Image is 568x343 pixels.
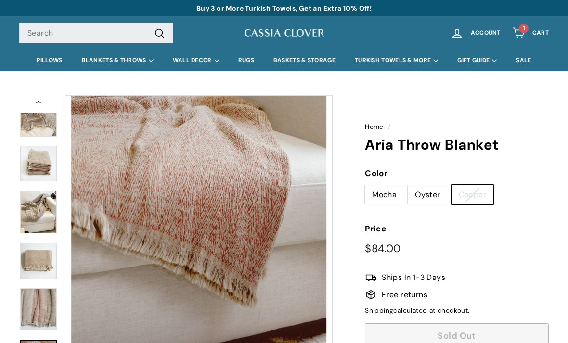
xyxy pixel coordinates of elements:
[382,271,445,284] span: Ships In 1-3 Days
[532,30,549,36] span: Cart
[452,185,493,204] label: Copper
[365,123,384,131] a: Home
[264,50,345,71] a: BASKETS & STORAGE
[365,167,549,180] label: Color
[20,146,57,181] img: Aria Throw Blanket
[20,288,57,330] a: Aria Throw Blanket
[229,50,264,71] a: RUGS
[345,50,448,71] summary: TURKISH TOWELS & MORE
[163,50,229,71] summary: WALL DECOR
[19,95,58,113] button: Previous
[365,222,549,235] label: Price
[20,96,57,137] img: Aria Throw Blanket
[365,241,400,255] span: $84.00
[196,4,372,13] a: Buy 3 or More Turkish Towels, Get an Extra 10% Off!
[448,50,506,71] summary: GIFT GUIDE
[408,185,447,204] label: Oyster
[20,191,57,234] a: Aria Throw Blanket
[365,306,393,315] a: Shipping
[471,30,501,36] span: Account
[27,50,72,71] a: PILLOWS
[382,289,427,301] span: Free returns
[19,23,173,44] input: Search
[506,19,555,47] a: Cart
[72,50,163,71] summary: BLANKETS & THROWS
[365,137,549,153] h1: Aria Throw Blanket
[365,122,549,132] nav: breadcrumbs
[445,19,506,47] a: Account
[523,25,525,32] span: 1
[365,185,404,204] label: Mocha
[20,288,57,330] img: Aria Throw Blanket
[386,123,393,131] span: /
[20,243,57,279] img: Aria Throw Blanket
[438,330,476,342] span: Sold Out
[20,191,57,233] img: Aria Throw Blanket
[365,305,549,316] div: calculated at checkout.
[506,50,541,71] a: SALE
